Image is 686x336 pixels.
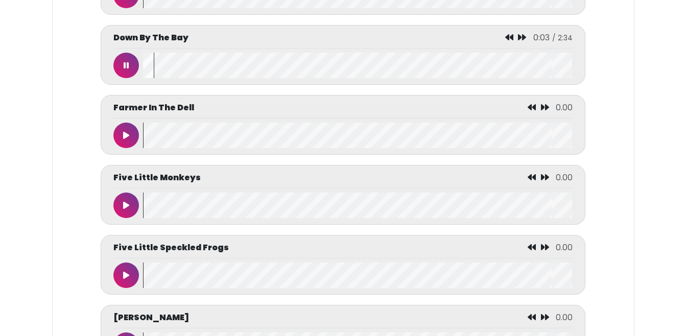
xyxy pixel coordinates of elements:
[556,311,573,323] span: 0.00
[113,242,229,254] p: Five Little Speckled Frogs
[113,32,188,44] p: Down By The Bay
[113,102,194,114] p: Farmer In The Dell
[556,102,573,113] span: 0.00
[556,242,573,253] span: 0.00
[552,33,573,43] span: / 2:34
[113,172,201,184] p: Five Little Monkeys
[556,172,573,183] span: 0.00
[533,32,550,43] span: 0:03
[113,311,189,324] p: [PERSON_NAME]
